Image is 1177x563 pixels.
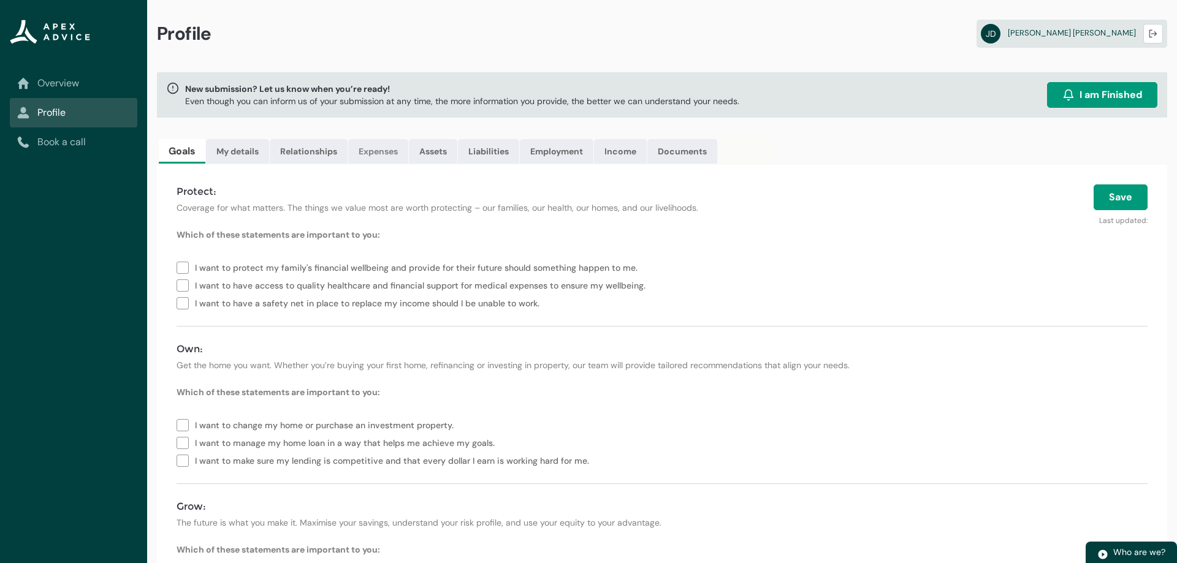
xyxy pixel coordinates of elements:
h4: Own: [177,342,1148,357]
span: Who are we? [1113,546,1165,557]
span: I want to manage my home loan in a way that helps me achieve my goals. [195,433,500,451]
a: Employment [520,139,593,164]
img: alarm.svg [1062,89,1075,101]
a: Income [594,139,647,164]
h4: Grow: [177,499,1148,514]
button: I am Finished [1047,82,1157,108]
span: I want to have access to quality healthcare and financial support for medical expenses to ensure ... [195,276,650,293]
a: Goals [159,139,205,164]
span: I want to change my home or purchase an investment property. [195,415,459,433]
p: Even though you can inform us of your submission at any time, the more information you provide, t... [185,95,739,107]
a: Book a call [17,135,130,149]
a: Assets [409,139,457,164]
span: [PERSON_NAME] [PERSON_NAME] [1008,28,1136,38]
p: Which of these statements are important to you: [177,543,1148,556]
a: JD[PERSON_NAME] [PERSON_NAME] [977,20,1167,48]
span: Profile [157,22,211,45]
a: Relationships [270,139,348,164]
a: Expenses [348,139,408,164]
button: Logout [1143,24,1163,43]
p: Last updated: [834,210,1148,226]
span: I am Finished [1080,88,1142,102]
a: Liabilities [458,139,519,164]
nav: Sub page [10,69,137,157]
span: New submission? Let us know when you’re ready! [185,83,739,95]
a: Documents [647,139,717,164]
img: Apex Advice Group [10,20,90,44]
p: Get the home you want. Whether you’re buying your first home, refinancing or investing in propert... [177,359,1148,371]
span: I want to make sure my lending is competitive and that every dollar I earn is working hard for me. [195,451,594,469]
span: I want to have a safety net in place to replace my income should I be unable to work. [195,293,544,311]
a: My details [206,139,269,164]
span: I want to protect my family's financial wellbeing and provide for their future should something h... [195,258,642,276]
img: play.svg [1097,549,1108,560]
h4: Protect: [177,184,819,199]
abbr: JD [981,24,1000,43]
a: Overview [17,76,130,91]
p: Which of these statements are important to you: [177,229,1148,241]
p: Which of these statements are important to you: [177,386,1148,398]
a: Profile [17,105,130,120]
button: Save [1094,184,1148,210]
p: Coverage for what matters. The things we value most are worth protecting – our families, our heal... [177,202,819,214]
p: The future is what you make it. Maximise your savings, understand your risk profile, and use your... [177,516,1148,529]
